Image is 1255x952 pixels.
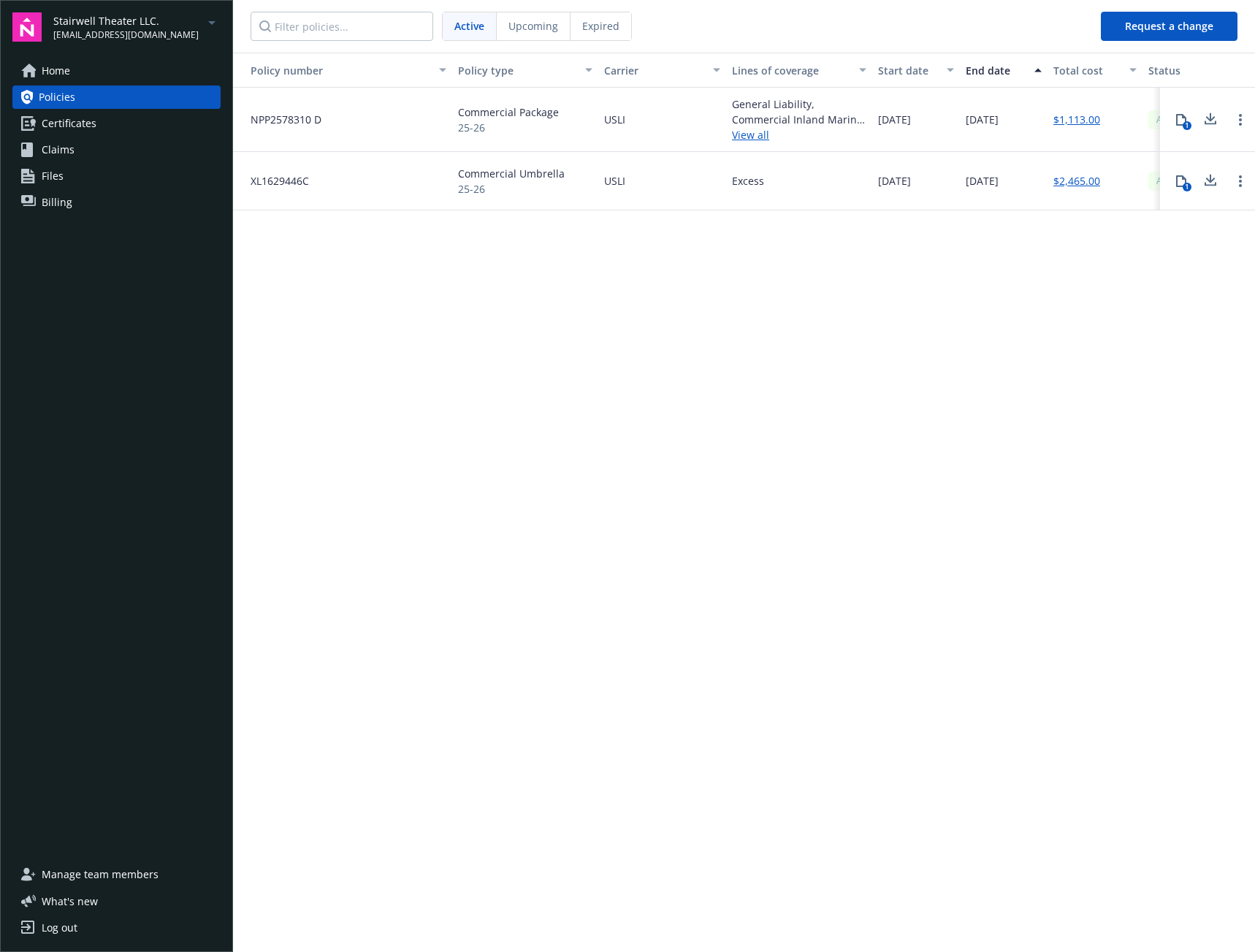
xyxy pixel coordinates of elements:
button: Policy type [452,53,598,88]
span: Expired [582,18,619,34]
span: Stairwell Theater LLC. [53,13,199,28]
span: [EMAIL_ADDRESS][DOMAIN_NAME] [53,28,199,42]
div: 1 [1183,183,1191,191]
span: [DATE] [878,112,911,127]
button: Total cost [1048,53,1143,88]
span: 25-26 [458,181,565,197]
span: Commercial Umbrella [458,166,565,181]
a: Home [12,59,221,83]
div: Status [1148,63,1246,78]
button: Start date [872,53,960,88]
div: Toggle SortBy [239,63,430,78]
div: Policy number [239,63,430,78]
a: Policies [12,85,221,109]
a: arrowDropDown [203,13,221,31]
span: [DATE] [878,173,911,189]
span: [DATE] [966,173,999,189]
img: navigator-logo.svg [12,12,42,42]
span: Files [42,164,64,188]
span: Upcoming [508,18,558,34]
a: $2,465.00 [1053,173,1100,189]
span: Manage team members [42,863,159,886]
a: Certificates [12,112,221,135]
span: Commercial Package [458,104,559,120]
span: [DATE] [966,112,999,127]
span: USLI [604,112,625,127]
button: 1 [1167,105,1196,134]
a: View all [732,127,866,142]
span: USLI [604,173,625,189]
div: End date [966,63,1026,78]
button: Status [1143,53,1252,88]
a: Open options [1232,172,1249,190]
button: What's new [12,894,121,909]
span: Certificates [42,112,96,135]
span: Active [454,18,484,34]
span: XL1629446C [239,173,309,189]
div: Excess [732,173,764,189]
span: Home [42,59,70,83]
a: Claims [12,138,221,161]
button: Carrier [598,53,726,88]
div: 1 [1183,121,1191,130]
div: Total cost [1053,63,1121,78]
span: Claims [42,138,75,161]
div: Carrier [604,63,704,78]
span: Policies [39,85,75,109]
a: Files [12,164,221,188]
span: Billing [42,191,72,214]
input: Filter policies... [251,12,433,41]
a: Billing [12,191,221,214]
div: Policy type [458,63,576,78]
a: Manage team members [12,863,221,886]
span: 25-26 [458,120,559,135]
button: Stairwell Theater LLC.[EMAIL_ADDRESS][DOMAIN_NAME]arrowDropDown [53,12,221,42]
button: Request a change [1101,12,1237,41]
a: Open options [1232,111,1249,129]
span: What ' s new [42,894,98,909]
span: NPP2578310 D [239,112,321,127]
div: Lines of coverage [732,63,850,78]
div: Start date [878,63,938,78]
button: Lines of coverage [726,53,872,88]
div: General Liability, Commercial Inland Marine, Sexual Misconduct, [MEDICAL_DATA], and Molestation L... [732,96,866,127]
div: Log out [42,916,77,940]
button: End date [960,53,1048,88]
a: $1,113.00 [1053,112,1100,127]
button: 1 [1167,167,1196,196]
